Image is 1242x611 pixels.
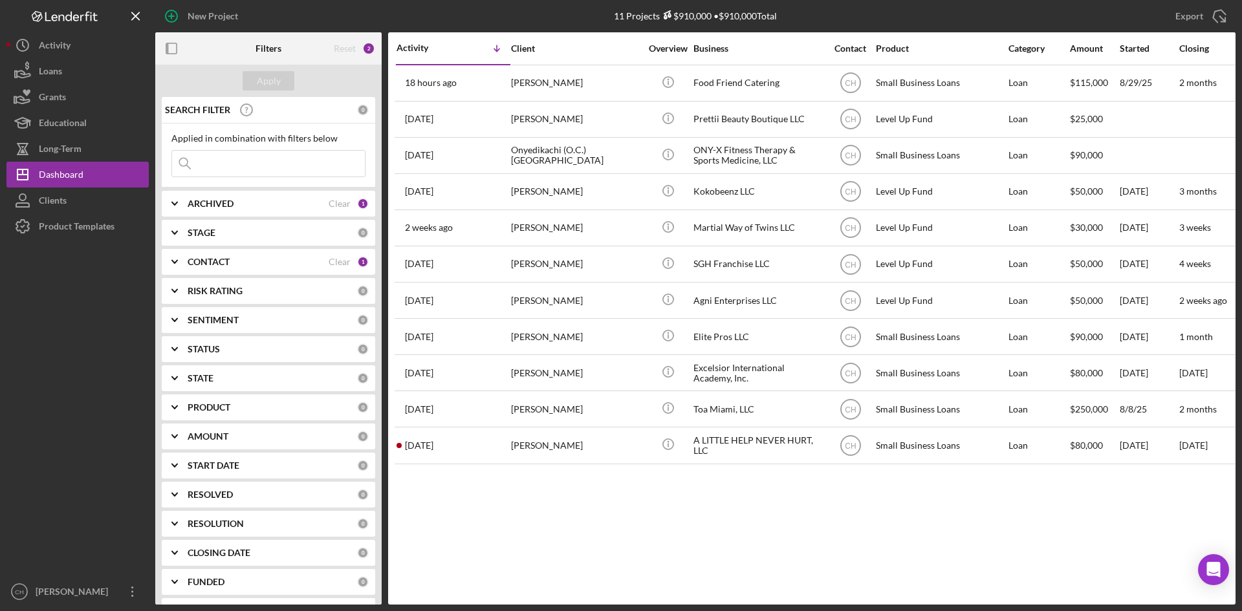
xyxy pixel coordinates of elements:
[1179,258,1211,269] time: 4 weeks
[1008,319,1069,354] div: Loan
[1070,403,1108,414] span: $250,000
[1179,295,1227,306] time: 2 weeks ago
[256,43,281,54] b: Filters
[1120,66,1178,100] div: 8/29/25
[511,138,640,173] div: Onyedikachi (O.C.) [GEOGRAPHIC_DATA]
[1070,77,1108,88] span: $115,000
[511,43,640,54] div: Client
[511,175,640,209] div: [PERSON_NAME]
[693,392,823,426] div: Toa Miami, LLC
[1179,440,1208,451] time: [DATE]
[876,211,1005,245] div: Level Up Fund
[1179,222,1211,233] time: 3 weeks
[1008,43,1069,54] div: Category
[39,84,66,113] div: Grants
[357,518,369,530] div: 0
[1008,211,1069,245] div: Loan
[1070,258,1103,269] span: $50,000
[6,136,149,162] a: Long-Term
[357,198,369,209] div: 1
[845,296,856,305] text: CH
[1179,403,1217,414] time: 2 months
[845,442,856,451] text: CH
[357,489,369,500] div: 0
[6,579,149,605] button: CH[PERSON_NAME]
[6,58,149,84] a: Loans
[1008,392,1069,426] div: Loan
[876,102,1005,136] div: Level Up Fund
[357,460,369,471] div: 0
[357,285,369,297] div: 0
[188,373,213,383] b: STATE
[329,257,351,267] div: Clear
[188,344,220,354] b: STATUS
[1008,138,1069,173] div: Loan
[511,319,640,354] div: [PERSON_NAME]
[165,105,230,115] b: SEARCH FILTER
[644,43,692,54] div: Overview
[188,519,244,529] b: RESOLUTION
[188,198,234,209] b: ARCHIVED
[6,188,149,213] button: Clients
[876,283,1005,317] div: Level Up Fund
[6,84,149,110] a: Grants
[693,356,823,390] div: Excelsior International Academy, Inc.
[693,319,823,354] div: Elite Pros LLC
[845,188,856,197] text: CH
[155,3,251,29] button: New Project
[693,175,823,209] div: Kokobeenz LLC
[1179,186,1217,197] time: 3 months
[693,283,823,317] div: Agni Enterprises LLC
[6,213,149,239] button: Product Templates
[876,247,1005,281] div: Level Up Fund
[876,428,1005,462] div: Small Business Loans
[188,3,238,29] div: New Project
[39,188,67,217] div: Clients
[329,198,351,209] div: Clear
[1070,43,1118,54] div: Amount
[876,392,1005,426] div: Small Business Loans
[1070,186,1103,197] span: $50,000
[1120,211,1178,245] div: [DATE]
[357,104,369,116] div: 0
[405,114,433,124] time: 2025-09-16 12:28
[357,431,369,442] div: 0
[39,58,62,87] div: Loans
[511,283,640,317] div: [PERSON_NAME]
[405,440,433,451] time: 2025-08-06 20:25
[357,402,369,413] div: 0
[1179,331,1213,342] time: 1 month
[1070,331,1103,342] span: $90,000
[876,66,1005,100] div: Small Business Loans
[39,136,82,165] div: Long-Term
[405,368,433,378] time: 2025-08-17 19:50
[243,71,294,91] button: Apply
[1162,3,1236,29] button: Export
[188,489,233,500] b: RESOLVED
[826,43,875,54] div: Contact
[511,211,640,245] div: [PERSON_NAME]
[39,213,114,242] div: Product Templates
[357,576,369,588] div: 0
[357,343,369,355] div: 0
[876,356,1005,390] div: Small Business Loans
[511,102,640,136] div: [PERSON_NAME]
[845,115,856,124] text: CH
[511,392,640,426] div: [PERSON_NAME]
[1008,247,1069,281] div: Loan
[1008,102,1069,136] div: Loan
[39,32,71,61] div: Activity
[693,43,823,54] div: Business
[1120,319,1178,354] div: [DATE]
[1120,283,1178,317] div: [DATE]
[405,259,433,269] time: 2025-08-27 15:15
[15,588,24,595] text: CH
[334,43,356,54] div: Reset
[357,314,369,326] div: 0
[405,150,433,160] time: 2025-09-16 12:26
[188,228,215,238] b: STAGE
[660,10,712,21] div: $910,000
[39,162,83,191] div: Dashboard
[1008,356,1069,390] div: Loan
[357,256,369,268] div: 1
